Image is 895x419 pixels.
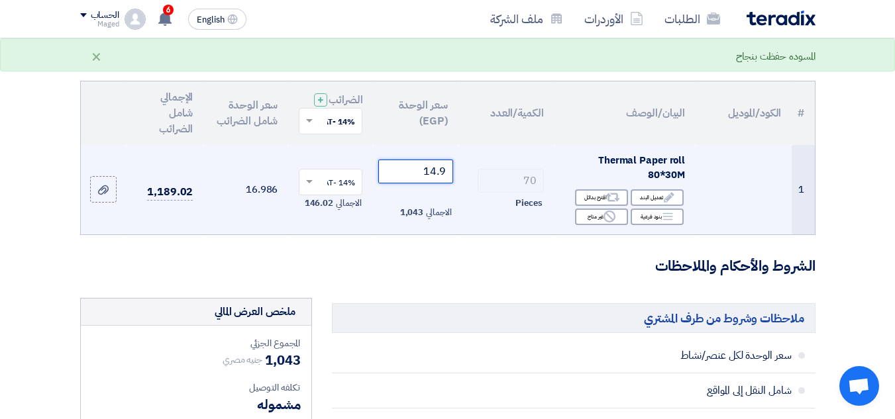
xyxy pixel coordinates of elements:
[125,9,146,30] img: profile_test.png
[631,189,684,206] div: تعديل البند
[91,336,301,350] div: المجموع الجزئي
[442,349,792,362] span: سعر الوحدة لكل عنصر/نشاط
[332,303,816,333] h5: ملاحظات وشروط من طرف المشتري
[575,189,628,206] div: اقترح بدائل
[80,256,816,277] h3: الشروط والأحكام والملاحظات
[188,9,246,30] button: English
[257,395,300,414] span: مشموله
[654,3,731,34] a: الطلبات
[736,49,815,64] div: المسوده حفظت بنجاح
[515,197,542,210] span: Pieces
[197,15,225,24] span: English
[442,384,792,397] span: شامل النقل إلى المواقع
[631,209,684,225] div: بنود فرعية
[80,21,119,28] div: Maged
[265,350,301,370] span: 1,043
[426,206,451,219] span: الاجمالي
[305,197,333,210] span: 146.02
[574,3,654,34] a: الأوردرات
[91,10,119,21] div: الحساب
[478,169,544,193] input: RFQ_STEP1.ITEMS.2.AMOUNT_TITLE
[792,145,814,234] td: 1
[792,81,814,145] th: #
[299,169,362,195] ng-select: VAT
[91,48,102,64] div: ×
[747,11,816,26] img: Teradix logo
[458,81,554,145] th: الكمية/العدد
[91,381,301,395] div: تكلفه التوصيل
[598,153,685,183] span: Thermal Paper roll 80*30M
[696,81,792,145] th: الكود/الموديل
[203,145,288,234] td: 16.986
[575,209,628,225] div: غير متاح
[288,81,373,145] th: الضرائب
[373,81,458,145] th: سعر الوحدة (EGP)
[336,197,361,210] span: الاجمالي
[839,366,879,406] a: Open chat
[223,353,262,367] span: جنيه مصري
[203,81,288,145] th: سعر الوحدة شامل الضرائب
[554,81,696,145] th: البيان/الوصف
[163,5,174,15] span: 6
[147,184,193,201] span: 1,189.02
[378,160,452,183] input: أدخل سعر الوحدة
[317,92,324,108] span: +
[480,3,574,34] a: ملف الشركة
[126,81,203,145] th: الإجمالي شامل الضرائب
[215,304,295,320] div: ملخص العرض المالي
[400,206,424,219] span: 1,043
